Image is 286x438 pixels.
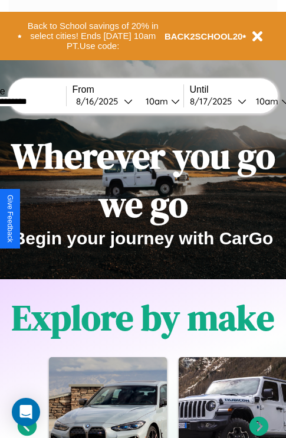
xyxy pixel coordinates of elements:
[12,398,40,426] div: Open Intercom Messenger
[136,95,183,107] button: 10am
[73,95,136,107] button: 8/16/2025
[190,96,238,107] div: 8 / 17 / 2025
[73,84,183,95] label: From
[140,96,171,107] div: 10am
[6,195,14,243] div: Give Feedback
[76,96,124,107] div: 8 / 16 / 2025
[165,31,243,41] b: BACK2SCHOOL20
[250,96,281,107] div: 10am
[22,18,165,54] button: Back to School savings of 20% in select cities! Ends [DATE] 10am PT.Use code:
[12,293,274,342] h1: Explore by make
